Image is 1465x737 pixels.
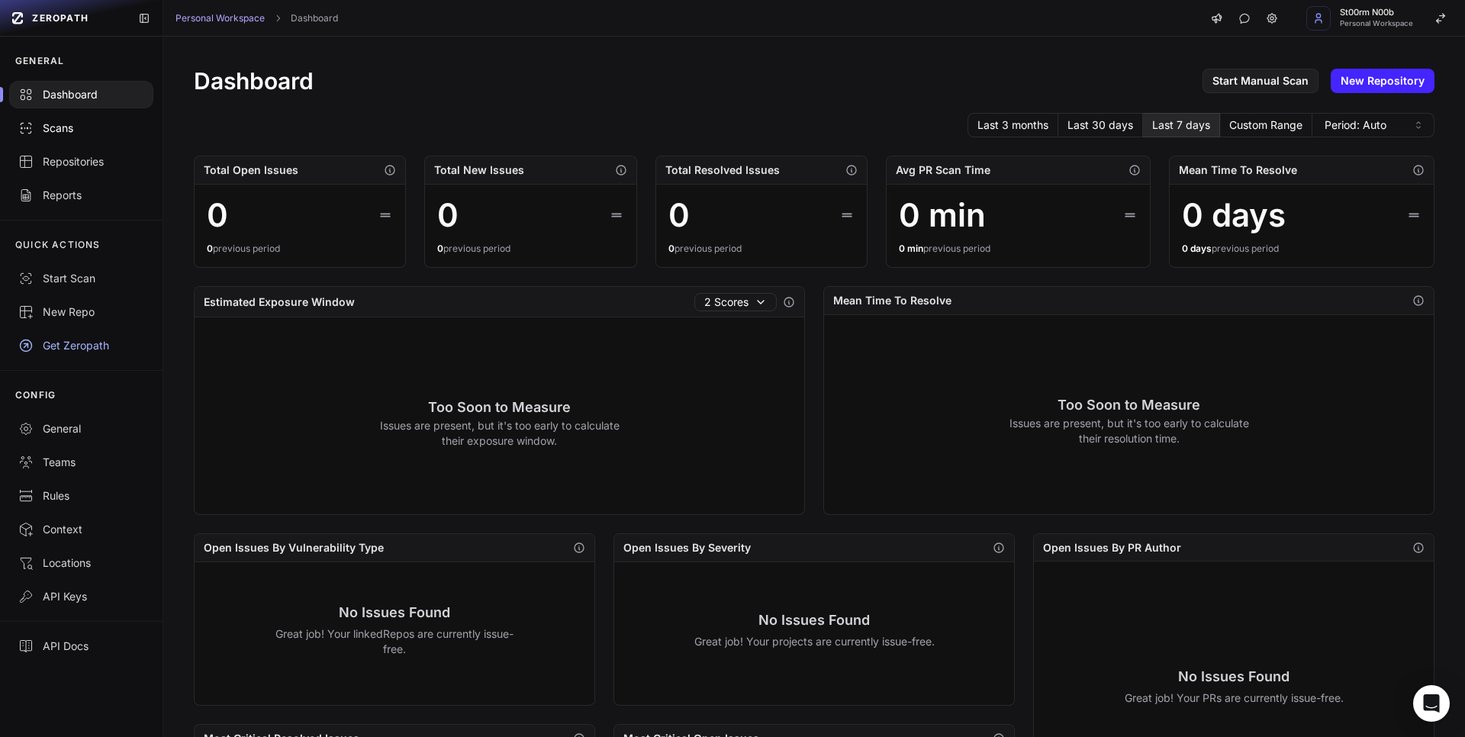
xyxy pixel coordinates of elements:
[1125,666,1344,687] h3: No Issues Found
[18,271,144,286] div: Start Scan
[1340,8,1413,17] span: St00rm N00b
[207,243,213,254] span: 0
[272,13,283,24] svg: chevron right,
[1182,243,1422,255] div: previous period
[15,389,56,401] p: CONFIG
[668,243,675,254] span: 0
[1143,113,1220,137] button: Last 7 days
[623,540,751,555] h2: Open Issues By Severity
[204,294,355,310] h2: Estimated Exposure Window
[15,55,64,67] p: GENERAL
[32,12,89,24] span: ZEROPATH
[18,455,144,470] div: Teams
[1009,416,1249,446] p: Issues are present, but it's too early to calculate their resolution time.
[968,113,1058,137] button: Last 3 months
[204,163,298,178] h2: Total Open Issues
[1412,119,1425,131] svg: caret sort,
[18,421,144,436] div: General
[1043,540,1181,555] h2: Open Issues By PR Author
[204,540,384,555] h2: Open Issues By Vulnerability Type
[379,418,620,449] p: Issues are present, but it's too early to calculate their exposure window.
[665,163,780,178] h2: Total Resolved Issues
[18,121,144,136] div: Scans
[18,87,144,102] div: Dashboard
[207,243,393,255] div: previous period
[379,397,620,418] h3: Too Soon to Measure
[1340,20,1413,27] span: Personal Workspace
[18,522,144,537] div: Context
[275,602,515,623] h3: No Issues Found
[1058,113,1143,137] button: Last 30 days
[6,6,126,31] a: ZEROPATH
[437,243,443,254] span: 0
[18,639,144,654] div: API Docs
[194,67,314,95] h1: Dashboard
[18,304,144,320] div: New Repo
[694,293,777,311] button: 2 Scores
[668,243,855,255] div: previous period
[18,555,144,571] div: Locations
[1009,394,1249,416] h3: Too Soon to Measure
[15,239,101,251] p: QUICK ACTIONS
[899,243,923,254] span: 0 min
[18,589,144,604] div: API Keys
[437,197,459,233] div: 0
[18,338,144,353] div: Get Zeropath
[1182,243,1212,254] span: 0 days
[899,243,1138,255] div: previous period
[896,163,990,178] h2: Avg PR Scan Time
[1182,197,1286,233] div: 0 days
[1125,690,1344,706] p: Great job! Your PRs are currently issue-free.
[694,634,935,649] p: Great job! Your projects are currently issue-free.
[207,197,228,233] div: 0
[1179,163,1297,178] h2: Mean Time To Resolve
[437,243,623,255] div: previous period
[18,154,144,169] div: Repositories
[291,12,338,24] a: Dashboard
[18,488,144,504] div: Rules
[1203,69,1318,93] a: Start Manual Scan
[668,197,690,233] div: 0
[899,197,986,233] div: 0 min
[833,293,951,308] h2: Mean Time To Resolve
[175,12,265,24] a: Personal Workspace
[1325,117,1386,133] span: Period: Auto
[18,188,144,203] div: Reports
[1331,69,1434,93] a: New Repository
[694,610,935,631] h3: No Issues Found
[1413,685,1450,722] div: Open Intercom Messenger
[434,163,524,178] h2: Total New Issues
[1220,113,1312,137] button: Custom Range
[175,12,338,24] nav: breadcrumb
[275,626,515,657] p: Great job! Your linkedRepos are currently issue-free.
